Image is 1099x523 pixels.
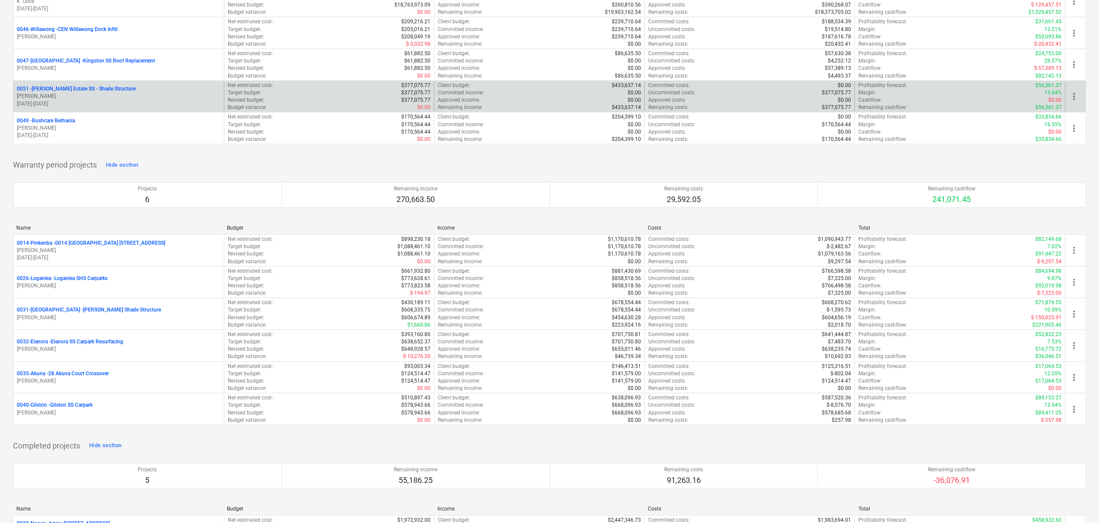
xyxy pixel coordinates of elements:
p: Remaining income : [438,40,483,48]
p: 0026-Loganlea - Loganlea SHS Carparks [17,275,108,282]
p: $766,598.58 [822,268,851,275]
p: $31,661.45 [1035,18,1062,25]
p: $57,630.38 [825,50,851,57]
p: $92,019.98 [1035,282,1062,290]
p: $-1,595.73 [827,306,851,314]
p: Remaining cashflow : [858,40,907,48]
div: 0031-[GEOGRAPHIC_DATA] -[PERSON_NAME] Shade Structure[PERSON_NAME] [17,306,220,321]
p: $9,297.54 [828,258,851,265]
p: Remaining income [394,185,437,193]
p: $433,637.14 [612,82,641,89]
p: [PERSON_NAME] [17,125,220,132]
p: [PERSON_NAME] [17,93,220,100]
div: 0040-Gilston -Gilston SS Carpark[PERSON_NAME] [17,402,220,416]
p: Net estimated cost : [228,18,273,25]
p: $0.00 [628,290,641,297]
p: Target budget : [228,275,261,282]
span: more_vert [1069,340,1079,351]
p: $0.00 [628,128,641,136]
p: Approved costs : [648,65,686,72]
p: Cashflow : [858,97,882,104]
p: Budget variance : [228,321,266,329]
div: 0035-Akuna -28 Akuna Court Crossover[PERSON_NAME] [17,370,220,385]
p: $0.00 [1048,128,1062,136]
p: $678,554.44 [612,299,641,306]
p: Uncommitted costs : [648,57,695,65]
p: Margin : [858,26,876,33]
div: 0047-[GEOGRAPHIC_DATA] -Kingston SS Roof Replacement[PERSON_NAME] [17,57,220,72]
p: Target budget : [228,121,261,128]
p: 6 [138,194,157,205]
p: 28.57% [1044,57,1062,65]
p: Budget variance : [228,258,266,265]
p: Committed income : [438,57,484,65]
p: $19,903,162.54 [605,9,641,16]
div: Costs [648,225,851,231]
div: Hide section [89,441,121,451]
p: $1,529,457.52 [1028,9,1062,16]
p: $766,498.58 [822,282,851,290]
p: [PERSON_NAME] [17,33,220,40]
p: Approved income : [438,282,480,290]
p: Cashflow : [858,65,882,72]
p: Cashflow : [858,128,882,136]
p: Revised budget : [228,97,264,104]
p: Revised budget : [228,250,264,258]
p: 0051 - [PERSON_NAME] Estate SS - Shade Structure [17,85,136,93]
p: Remaining costs : [648,72,688,80]
p: $0.00 [628,65,641,72]
p: $377,075.77 [401,89,430,97]
p: Profitability forecast : [858,50,907,57]
p: $433,637.14 [612,104,641,111]
p: $-129,457.51 [1031,1,1062,9]
p: Remaining income : [438,136,483,143]
p: [DATE] - [DATE] [17,254,220,261]
p: Approved income : [438,33,480,40]
p: Margin : [858,89,876,97]
p: Net estimated cost : [228,268,273,275]
p: $82,149.68 [1035,236,1062,243]
p: Remaining income : [438,9,483,16]
p: Client budget : [438,113,470,121]
p: $239,710.64 [612,26,641,33]
p: $24,753.00 [1035,50,1062,57]
p: $239,710.64 [612,33,641,40]
p: Margin : [858,121,876,128]
p: Client budget : [438,50,470,57]
p: $91,447.22 [1035,250,1062,258]
p: Remaining income : [438,104,483,111]
p: $19,514.80 [825,26,851,33]
p: $678,554.44 [612,306,641,314]
p: Approved costs : [648,1,686,9]
p: Committed income : [438,306,484,314]
p: Committed costs : [648,268,690,275]
p: $33,834.66 [1035,113,1062,121]
p: $-9,297.54 [1037,258,1062,265]
p: $1,088,461.10 [397,250,430,258]
p: Uncommitted costs : [648,121,695,128]
p: Budget variance : [228,104,266,111]
p: Net estimated cost : [228,113,273,121]
p: Cashflow : [858,282,882,290]
p: $-2,482.67 [827,243,851,250]
p: $1,660.86 [407,321,430,329]
p: $188,534.39 [822,18,851,25]
p: $20,432.41 [825,40,851,48]
p: Budget variance : [228,9,266,16]
p: Client budget : [438,236,470,243]
p: $-150,025.91 [1031,314,1062,321]
p: $260,810.56 [612,1,641,9]
span: more_vert [1069,372,1079,383]
p: Net estimated cost : [228,236,273,243]
p: Margin : [858,57,876,65]
p: Committed costs : [648,299,690,306]
p: $1,170,610.78 [608,243,641,250]
p: Remaining income : [438,290,483,297]
p: $-20,432.41 [1034,40,1062,48]
p: Budget variance : [228,72,266,80]
p: $187,616.78 [822,33,851,40]
p: $52,093.86 [1035,33,1062,40]
div: 0046-Willawong -CEN Willawong Dock Infill[PERSON_NAME] [17,26,220,40]
p: $0.00 [838,113,851,121]
p: $377,075.77 [822,104,851,111]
